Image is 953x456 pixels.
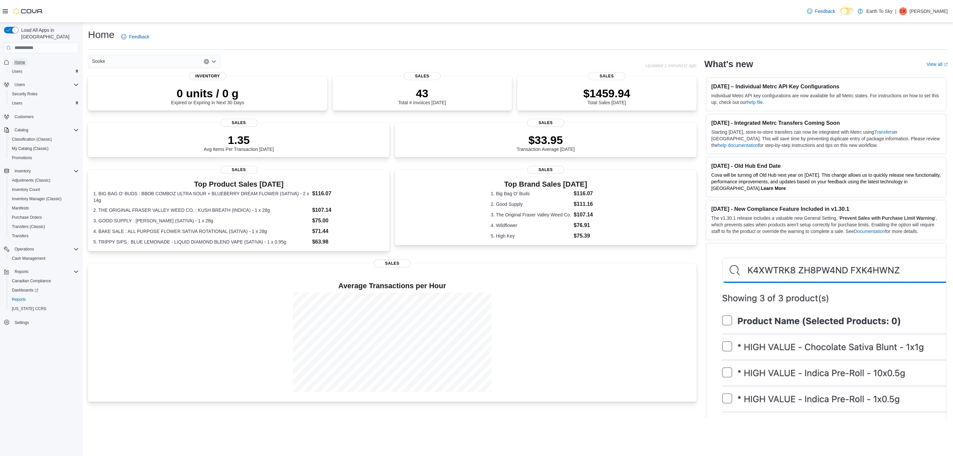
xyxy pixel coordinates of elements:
p: Starting [DATE], store-to-store transfers can now be integrated with Metrc using in [GEOGRAPHIC_D... [711,129,941,149]
span: Sales [220,166,257,174]
div: Transaction Average [DATE] [517,133,575,152]
button: Clear input [204,59,209,64]
span: Security Roles [9,90,79,98]
span: Feedback [129,33,149,40]
dd: $75.00 [312,217,384,225]
div: Avg Items Per Transaction [DATE] [204,133,274,152]
button: Canadian Compliance [7,276,81,286]
a: Settings [12,319,31,327]
span: Inventory Manager (Classic) [12,196,62,202]
a: help file [747,100,763,105]
span: Reports [12,297,26,302]
h4: Average Transactions per Hour [93,282,691,290]
button: Operations [1,245,81,254]
span: Inventory [12,167,79,175]
a: Cash Management [9,254,48,262]
span: Security Roles [12,91,37,97]
span: Purchase Orders [9,213,79,221]
button: Transfers [7,231,81,241]
button: Transfers (Classic) [7,222,81,231]
div: Total Sales [DATE] [583,87,630,105]
span: Promotions [9,154,79,162]
dt: 5. High Key [491,233,571,239]
span: Adjustments (Classic) [9,176,79,184]
a: View allExternal link [927,62,948,67]
a: Users [9,68,25,75]
a: Feedback [118,30,152,43]
dd: $63.98 [312,238,384,246]
button: Inventory [1,166,81,176]
a: Inventory Count [9,186,43,194]
a: help documentation [718,143,758,148]
button: Cash Management [7,254,81,263]
div: Expired or Expiring in Next 30 Days [171,87,244,105]
svg: External link [944,63,948,67]
span: Inventory Count [9,186,79,194]
dt: 5. TRIPPY SIPS : BLUE LEMONADE - LIQUID DIAMOND BLEND VAPE (SATIVA) - 1 x 0.95g [93,239,309,245]
a: Users [9,99,25,107]
span: Customers [15,114,34,119]
a: Customers [12,113,36,121]
span: Inventory Manager (Classic) [9,195,79,203]
h2: What's new [704,59,753,69]
button: Reports [7,295,81,304]
p: 0 units / 0 g [171,87,244,100]
h3: [DATE] - Integrated Metrc Transfers Coming Soon [711,119,941,126]
span: My Catalog (Classic) [12,146,49,151]
span: Adjustments (Classic) [12,178,50,183]
span: Transfers (Classic) [9,223,79,231]
button: Users [1,80,81,89]
span: Transfers (Classic) [12,224,45,229]
span: Classification (Classic) [9,135,79,143]
dd: $107.14 [574,211,601,219]
span: Inventory Count [12,187,40,192]
button: Inventory [12,167,33,175]
button: Open list of options [211,59,216,64]
span: Sales [527,166,564,174]
button: Promotions [7,153,81,162]
button: Customers [1,112,81,121]
h1: Home [88,28,114,41]
span: Users [12,69,22,74]
span: Reports [15,269,28,274]
h3: [DATE] - Old Hub End Date [711,162,941,169]
a: Inventory Manager (Classic) [9,195,64,203]
span: Operations [15,247,34,252]
dt: 2. Good Supply [491,201,571,207]
a: Learn More [761,186,786,191]
p: Earth To Sky [866,7,892,15]
dd: $116.07 [312,190,384,198]
span: Users [9,99,79,107]
span: Sooke [92,57,105,65]
span: [US_STATE] CCRS [12,306,46,311]
a: Promotions [9,154,35,162]
p: $1459.94 [583,87,630,100]
span: Users [12,101,22,106]
button: [US_STATE] CCRS [7,304,81,313]
span: Users [9,68,79,75]
span: Sales [374,259,411,267]
a: Adjustments (Classic) [9,176,53,184]
span: Settings [15,320,29,325]
dd: $76.91 [574,221,601,229]
span: Cova will be turning off Old Hub next year on [DATE]. This change allows us to quickly release ne... [711,172,941,191]
span: Operations [12,245,79,253]
span: Reports [9,296,79,303]
a: Dashboards [7,286,81,295]
span: Promotions [12,155,32,160]
span: Washington CCRS [9,305,79,313]
span: Catalog [15,127,28,133]
button: Manifests [7,204,81,213]
h3: [DATE] – Individual Metrc API Key Configurations [711,83,941,90]
p: Updated 1 minute(s) ago [645,63,696,68]
span: Cash Management [12,256,45,261]
span: Canadian Compliance [9,277,79,285]
span: Load All Apps in [GEOGRAPHIC_DATA] [19,27,79,40]
a: Security Roles [9,90,40,98]
p: 1.35 [204,133,274,147]
span: Cash Management [9,254,79,262]
dt: 3. GOOD SUPPLY : [PERSON_NAME] (SATIVA) - 1 x 28g [93,217,309,224]
dd: $75.39 [574,232,601,240]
